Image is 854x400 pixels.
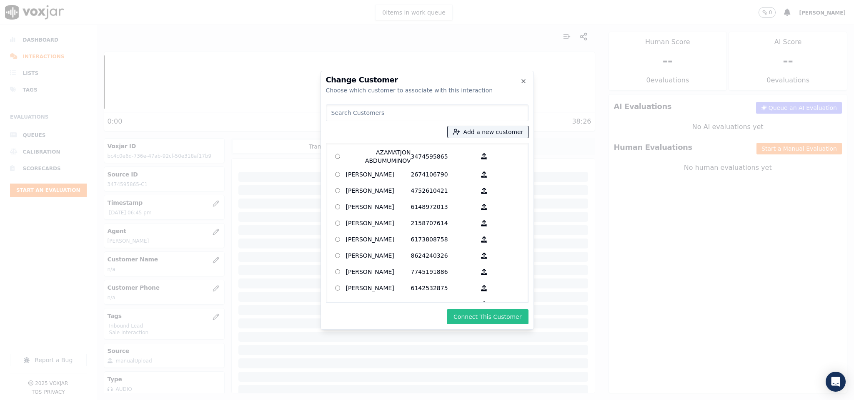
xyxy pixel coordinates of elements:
[411,201,476,214] p: 6148972013
[335,221,341,226] input: [PERSON_NAME] 2158707614
[476,249,492,262] button: [PERSON_NAME] 8624240326
[346,282,411,295] p: [PERSON_NAME]
[411,298,476,311] p: 5619870409_6094183124
[411,168,476,181] p: 2674106790
[335,188,341,194] input: [PERSON_NAME] 4752610421
[335,172,341,177] input: [PERSON_NAME] 2674106790
[346,298,411,311] p: [PERSON_NAME]
[346,201,411,214] p: [PERSON_NAME]
[476,233,492,246] button: [PERSON_NAME] 6173808758
[346,266,411,278] p: [PERSON_NAME]
[476,184,492,197] button: [PERSON_NAME] 4752610421
[476,298,492,311] button: [PERSON_NAME] 5619870409_6094183124
[447,309,528,324] button: Connect This Customer
[476,168,492,181] button: [PERSON_NAME] 2674106790
[346,184,411,197] p: [PERSON_NAME]
[411,282,476,295] p: 6142532875
[476,148,492,165] button: AZAMATJON ABDUMUMINOV 3474595865
[826,372,846,392] div: Open Intercom Messenger
[326,86,528,94] div: Choose which customer to associate with this interaction
[411,249,476,262] p: 8624240326
[346,249,411,262] p: [PERSON_NAME]
[476,217,492,230] button: [PERSON_NAME] 2158707614
[326,76,528,84] h2: Change Customer
[411,148,476,165] p: 3474595865
[346,233,411,246] p: [PERSON_NAME]
[335,286,341,291] input: [PERSON_NAME] 6142532875
[476,266,492,278] button: [PERSON_NAME] 7745191886
[346,148,411,165] p: AZAMATJON ABDUMUMINOV
[335,302,341,307] input: [PERSON_NAME] 5619870409_6094183124
[411,217,476,230] p: 2158707614
[476,201,492,214] button: [PERSON_NAME] 6148972013
[476,282,492,295] button: [PERSON_NAME] 6142532875
[411,233,476,246] p: 6173808758
[335,269,341,275] input: [PERSON_NAME] 7745191886
[335,237,341,242] input: [PERSON_NAME] 6173808758
[335,204,341,210] input: [PERSON_NAME] 6148972013
[326,104,528,121] input: Search Customers
[411,184,476,197] p: 4752610421
[346,217,411,230] p: [PERSON_NAME]
[335,154,341,159] input: AZAMATJON ABDUMUMINOV 3474595865
[411,266,476,278] p: 7745191886
[448,126,528,138] button: Add a new customer
[335,253,341,258] input: [PERSON_NAME] 8624240326
[346,168,411,181] p: [PERSON_NAME]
